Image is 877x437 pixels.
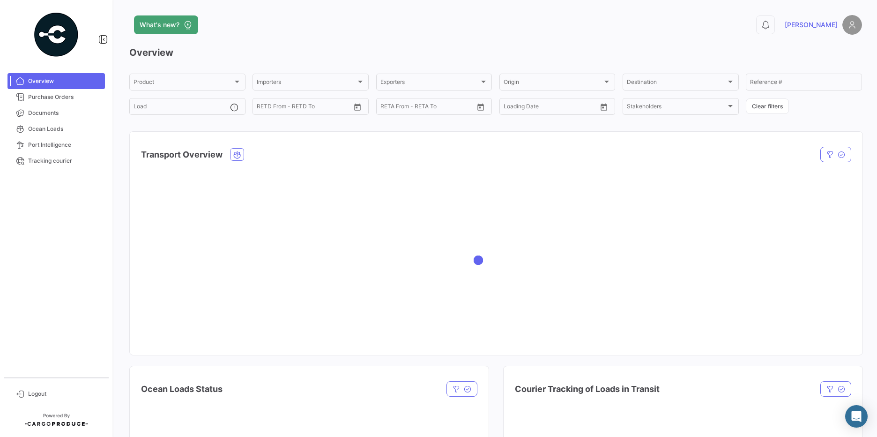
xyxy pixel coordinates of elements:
[474,100,488,114] button: Open calendar
[257,80,356,87] span: Importers
[350,100,364,114] button: Open calendar
[627,80,726,87] span: Destination
[257,105,270,111] input: From
[28,157,101,165] span: Tracking courier
[28,77,101,85] span: Overview
[845,405,868,428] div: Abrir Intercom Messenger
[7,153,105,169] a: Tracking courier
[627,105,726,111] span: Stakeholders
[746,98,789,114] button: Clear filters
[28,93,101,101] span: Purchase Orders
[7,89,105,105] a: Purchase Orders
[504,80,603,87] span: Origin
[276,105,321,111] input: To
[380,105,394,111] input: From
[140,20,179,30] span: What's new?
[515,383,660,396] h4: Courier Tracking of Loads in Transit
[28,141,101,149] span: Port Intelligence
[28,109,101,117] span: Documents
[33,11,80,58] img: powered-by.png
[380,80,480,87] span: Exporters
[28,125,101,133] span: Ocean Loads
[134,15,198,34] button: What's new?
[597,100,611,114] button: Open calendar
[785,20,838,30] span: [PERSON_NAME]
[129,46,862,59] h3: Overview
[28,390,101,398] span: Logout
[7,137,105,153] a: Port Intelligence
[400,105,445,111] input: To
[141,383,223,396] h4: Ocean Loads Status
[504,105,517,111] input: From
[7,121,105,137] a: Ocean Loads
[523,105,568,111] input: To
[141,148,223,161] h4: Transport Overview
[7,73,105,89] a: Overview
[134,80,233,87] span: Product
[842,15,862,35] img: placeholder-user.png
[230,149,244,160] button: Ocean
[7,105,105,121] a: Documents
